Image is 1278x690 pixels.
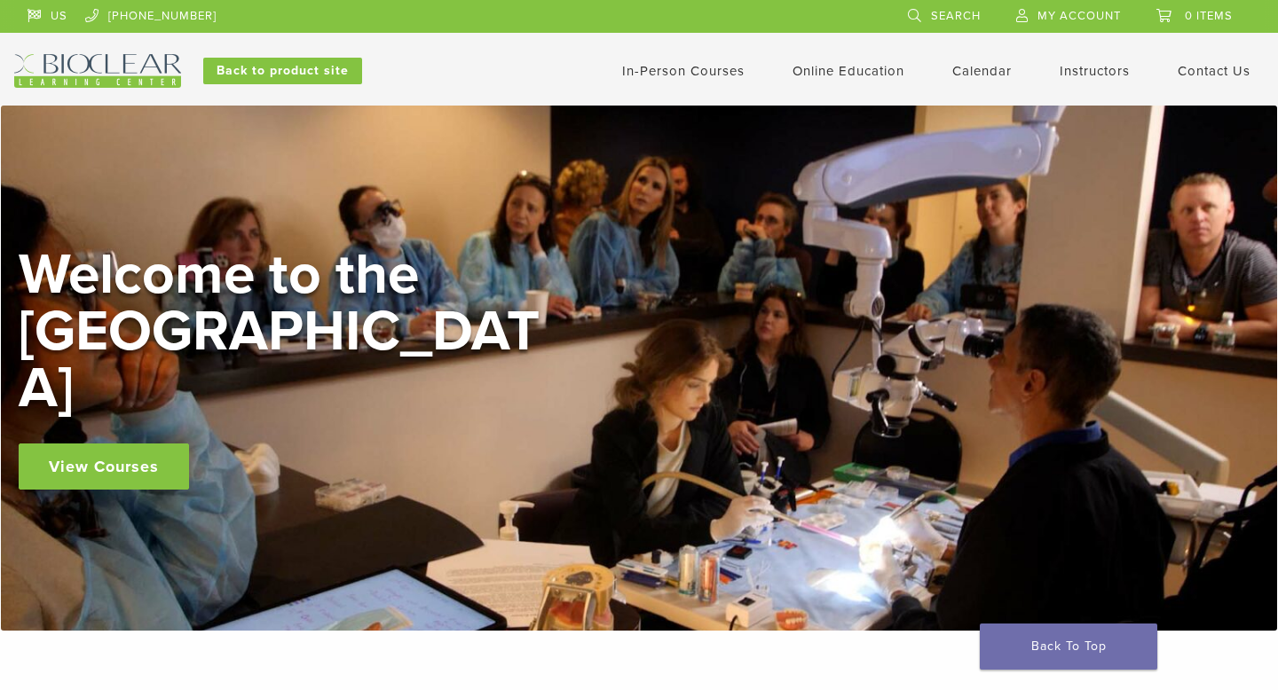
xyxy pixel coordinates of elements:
img: Bioclear [14,54,181,88]
a: Back To Top [980,623,1157,670]
a: Contact Us [1178,63,1250,79]
a: In-Person Courses [622,63,745,79]
a: Calendar [952,63,1012,79]
span: My Account [1037,9,1121,23]
a: Back to product site [203,58,362,84]
a: Online Education [793,63,904,79]
h2: Welcome to the [GEOGRAPHIC_DATA] [19,247,551,417]
span: 0 items [1185,9,1233,23]
a: Instructors [1060,63,1130,79]
span: Search [931,9,981,23]
a: View Courses [19,443,189,490]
